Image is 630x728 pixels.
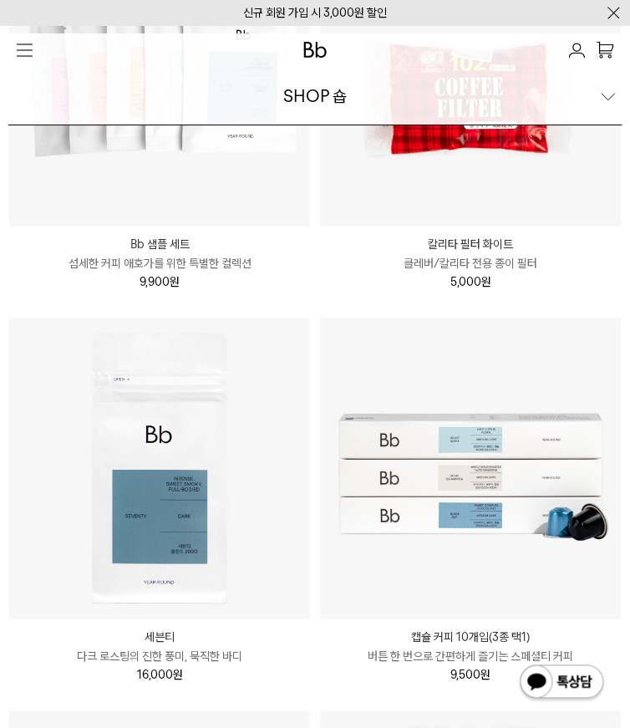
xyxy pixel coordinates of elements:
a: 캡슐 커피 10개입(3종 택1) 버튼 한 번으로 간편하게 즐기는 스페셜티 커피 [320,627,621,664]
a: 칼리타 필터 화이트 클레버/칼리타 전용 종이 필터 [320,235,621,272]
a: 세븐티 다크 로스팅의 진한 풍미, 묵직한 바디 [9,627,310,664]
a: 신규 회원 가입 시 3,000원 할인 [243,6,387,19]
span: 16,000 [137,667,183,680]
img: 로고 [303,42,327,58]
p: 클레버/칼리타 전용 종이 필터 [320,254,621,272]
span: 원 [480,667,490,680]
span: 9,500 [450,667,490,680]
img: 캡슐 커피 10개입(3종 택1) [320,318,621,619]
p: 세븐티 [9,627,310,645]
a: Bb 샘플 세트 섬세한 커피 애호가를 위한 특별한 컬렉션 [9,235,310,272]
img: 세븐티 [9,318,310,619]
img: 카카오톡 채널 1:1 채팅 버튼 [518,663,605,703]
span: 9,900 [140,275,180,288]
p: 버튼 한 번으로 간편하게 즐기는 스페셜티 커피 [320,646,621,664]
span: 5,000 [450,275,491,288]
span: 원 [481,275,491,288]
span: 원 [173,667,183,680]
p: 다크 로스팅의 진한 풍미, 묵직한 바디 [9,646,310,664]
p: 캡슐 커피 10개입(3종 택1) [320,627,621,645]
div: SHOP 숍 [283,84,347,108]
p: 칼리타 필터 화이트 [320,235,621,253]
p: 섬세한 커피 애호가를 위한 특별한 컬렉션 [9,254,310,272]
span: 원 [170,275,180,288]
p: Bb 샘플 세트 [9,235,310,253]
